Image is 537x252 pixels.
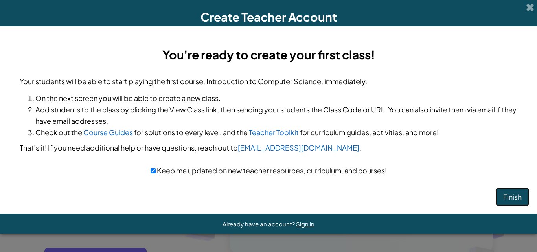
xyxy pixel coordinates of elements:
a: Teacher Toolkit [249,128,299,137]
span: Keep me updated on new teacher resources, curriculum, and courses! [156,166,387,175]
span: Check out the [35,128,82,137]
a: Sign in [296,220,314,228]
h3: You're ready to create your first class! [20,46,517,64]
span: Already have an account? [223,220,296,228]
p: Your students will be able to start playing the first course, Introduction to Computer Science, i... [20,75,517,87]
button: Finish [496,188,529,206]
span: Create Teacher Account [200,9,337,24]
a: Course Guides [83,128,133,137]
li: On the next screen you will be able to create a new class. [35,92,517,104]
span: for solutions to every level, and the [134,128,248,137]
a: [EMAIL_ADDRESS][DOMAIN_NAME] [238,143,359,152]
span: That’s it! If you need additional help or have questions, reach out to . [20,143,361,152]
li: Add students to the class by clicking the View Class link, then sending your students the Class C... [35,104,517,127]
span: for curriculum guides, activities, and more! [300,128,439,137]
